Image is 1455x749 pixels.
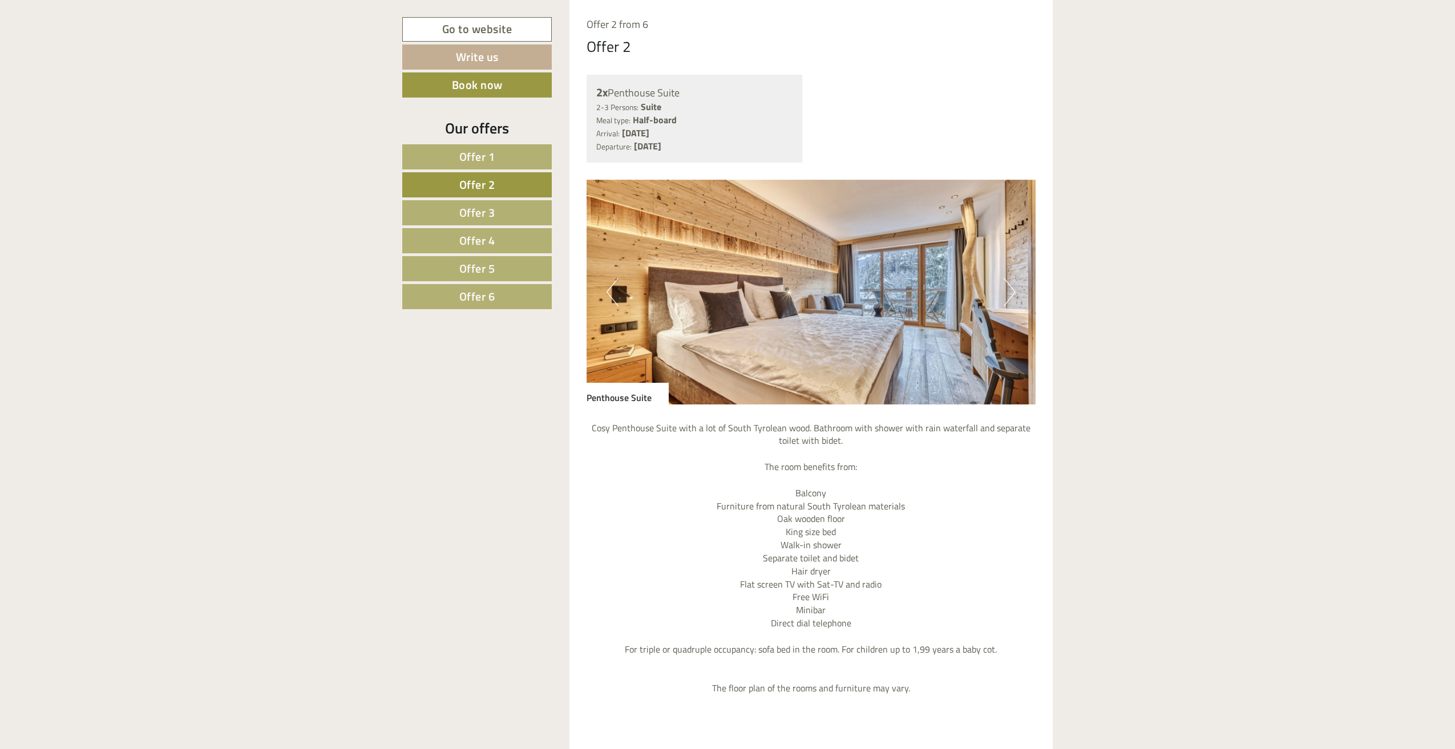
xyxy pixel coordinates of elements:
[587,36,631,57] div: Offer 2
[402,17,552,42] a: Go to website
[459,288,495,305] span: Offer 6
[596,128,620,139] small: Arrival:
[459,260,495,277] span: Offer 5
[634,139,661,153] b: [DATE]
[596,115,630,126] small: Meal type:
[459,148,495,165] span: Offer 1
[641,100,661,114] b: Suite
[459,204,495,221] span: Offer 3
[459,176,495,193] span: Offer 2
[587,422,1036,695] p: Cosy Penthouse Suite with a lot of South Tyrolean wood. Bathroom with shower with rain waterfall ...
[459,232,495,249] span: Offer 4
[402,44,552,70] a: Write us
[402,72,552,98] a: Book now
[633,113,677,127] b: Half-board
[596,141,632,152] small: Departure:
[587,17,648,32] span: Offer 2 from 6
[596,102,638,113] small: 2-3 Persons:
[1004,278,1016,306] button: Next
[622,126,649,140] b: [DATE]
[596,84,793,101] div: Penthouse Suite
[596,83,608,101] b: 2x
[402,118,552,139] div: Our offers
[587,383,669,404] div: Penthouse Suite
[607,278,619,306] button: Previous
[587,180,1036,404] img: image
